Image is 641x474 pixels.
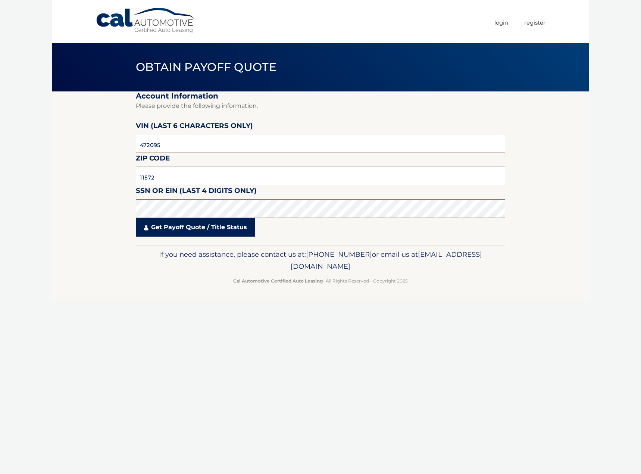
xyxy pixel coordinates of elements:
[306,250,372,259] span: [PHONE_NUMBER]
[136,218,255,237] a: Get Payoff Quote / Title Status
[136,153,170,166] label: Zip Code
[136,185,257,199] label: SSN or EIN (last 4 digits only)
[141,249,500,272] p: If you need assistance, please contact us at: or email us at
[233,278,323,284] strong: Cal Automotive Certified Auto Leasing
[96,7,196,34] a: Cal Automotive
[494,16,508,29] a: Login
[524,16,545,29] a: Register
[136,101,505,111] p: Please provide the following information.
[136,60,276,74] span: Obtain Payoff Quote
[136,91,505,101] h2: Account Information
[136,120,253,134] label: VIN (last 6 characters only)
[141,277,500,285] p: - All Rights Reserved - Copyright 2025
